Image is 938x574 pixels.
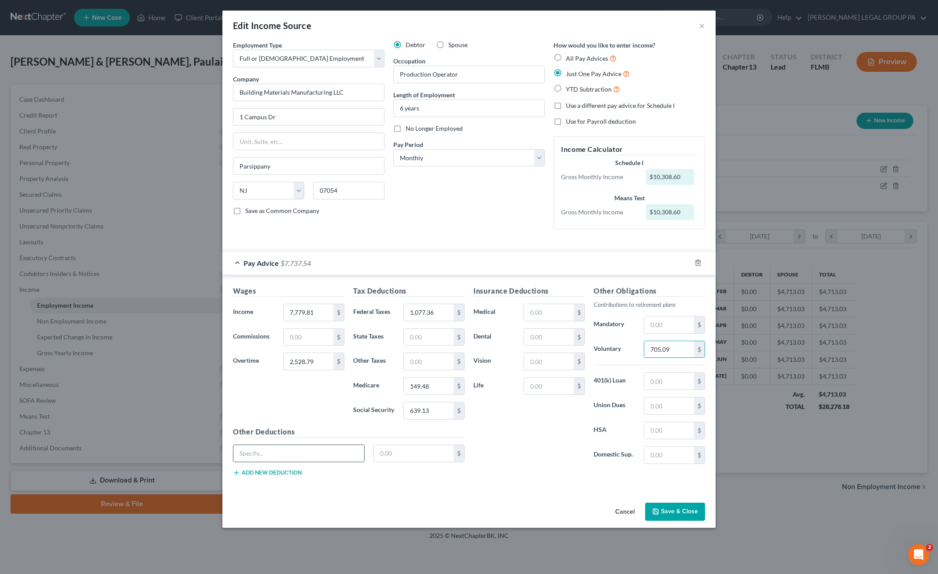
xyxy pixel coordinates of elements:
[524,378,574,394] input: 0.00
[454,402,464,419] div: $
[589,316,639,334] label: Mandatory
[233,41,282,49] span: Employment Type
[524,353,574,370] input: 0.00
[233,109,384,125] input: Enter address...
[404,304,454,321] input: 0.00
[561,144,698,155] h5: Income Calculator
[284,329,333,346] input: 0.00
[594,286,705,297] h5: Other Obligations
[561,158,698,167] div: Schedule I
[644,447,694,464] input: 0.00
[694,341,705,358] div: $
[333,353,344,370] div: $
[233,19,311,32] div: Edit Income Source
[284,353,333,370] input: 0.00
[284,304,333,321] input: 0.00
[233,469,302,476] button: Add new deduction
[404,378,454,394] input: 0.00
[469,353,519,370] label: Vision
[589,372,639,390] label: 401(k) Loan
[646,204,694,220] div: $10,308.60
[349,353,399,370] label: Other Taxes
[694,422,705,439] div: $
[454,329,464,346] div: $
[645,503,705,521] button: Save & Close
[699,20,705,31] button: ×
[566,118,636,125] span: Use for Payroll deduction
[589,422,639,439] label: HSA
[524,304,574,321] input: 0.00
[281,259,311,267] span: $7,737.54
[566,70,621,77] span: Just One Pay Advice
[469,328,519,346] label: Dental
[245,207,319,214] span: Save as Common Company
[469,377,519,395] label: Life
[454,378,464,394] div: $
[406,41,425,48] span: Debtor
[574,378,584,394] div: $
[694,316,705,333] div: $
[393,56,425,66] label: Occupation
[404,402,454,419] input: 0.00
[574,304,584,321] div: $
[589,397,639,415] label: Union Dues
[454,304,464,321] div: $
[694,397,705,414] div: $
[404,353,454,370] input: 0.00
[313,182,384,199] input: Enter zip...
[448,41,468,48] span: Spouse
[233,427,465,438] h5: Other Deductions
[333,304,344,321] div: $
[926,544,933,551] span: 2
[233,84,384,101] input: Search company by name...
[349,402,399,419] label: Social Security
[469,304,519,321] label: Medical
[566,85,612,93] span: YTD Subtraction
[333,329,344,346] div: $
[473,286,585,297] h5: Insurance Deductions
[229,328,279,346] label: Commissions
[589,446,639,464] label: Domestic Sup.
[644,397,694,414] input: 0.00
[557,173,642,181] div: Gross Monthly Income
[557,208,642,217] div: Gross Monthly Income
[524,329,574,346] input: 0.00
[694,447,705,464] div: $
[353,286,465,297] h5: Tax Deductions
[233,286,344,297] h5: Wages
[229,353,279,370] label: Overtime
[233,445,364,462] input: Specify...
[394,100,544,117] input: ex: 2 years
[349,328,399,346] label: State Taxes
[554,40,655,50] label: How would you like to enter income?
[566,55,608,62] span: All Pay Advices
[393,90,455,99] label: Length of Employment
[454,445,464,462] div: $
[374,445,454,462] input: 0.00
[694,373,705,390] div: $
[349,377,399,395] label: Medicare
[393,141,423,148] span: Pay Period
[244,259,279,267] span: Pay Advice
[561,194,698,202] div: Means Test
[454,353,464,370] div: $
[646,169,694,185] div: $10,308.60
[644,422,694,439] input: 0.00
[644,316,694,333] input: 0.00
[233,75,259,83] span: Company
[233,308,253,315] span: Income
[589,341,639,358] label: Voluntary
[349,304,399,321] label: Federal Taxes
[394,66,544,83] input: --
[404,329,454,346] input: 0.00
[233,133,384,150] input: Unit, Suite, etc...
[566,102,675,109] span: Use a different pay advice for Schedule I
[644,373,694,390] input: 0.00
[594,300,705,309] p: Contributions to retirement plans
[233,158,384,174] input: Enter city...
[406,125,463,132] span: No Longer Employed
[644,341,694,358] input: 0.00
[908,544,929,565] iframe: Intercom live chat
[608,504,642,521] button: Cancel
[574,353,584,370] div: $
